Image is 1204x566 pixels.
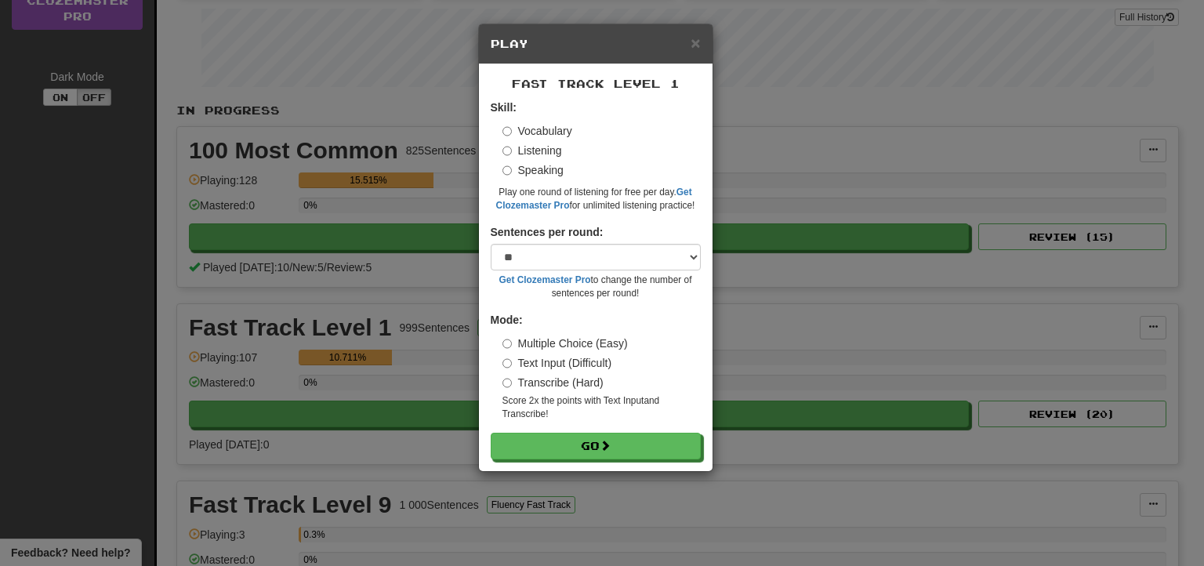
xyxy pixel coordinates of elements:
label: Multiple Choice (Easy) [502,336,628,351]
a: Get Clozemaster Pro [499,274,591,285]
label: Vocabulary [502,123,572,139]
button: Close [691,34,700,51]
label: Transcribe (Hard) [502,375,604,390]
label: Sentences per round: [491,224,604,240]
input: Speaking [502,165,513,176]
span: × [691,34,700,52]
label: Speaking [502,162,564,178]
small: Play one round of listening for free per day. for unlimited listening practice! [491,186,701,212]
strong: Mode: [491,314,523,326]
input: Vocabulary [502,126,513,136]
input: Listening [502,146,513,156]
h5: Play [491,36,701,52]
small: to change the number of sentences per round! [491,274,701,300]
label: Text Input (Difficult) [502,355,612,371]
small: Score 2x the points with Text Input and Transcribe ! [502,394,701,421]
input: Multiple Choice (Easy) [502,339,513,349]
label: Listening [502,143,562,158]
input: Text Input (Difficult) [502,358,513,368]
span: Fast Track Level 1 [512,77,680,90]
strong: Skill: [491,101,517,114]
input: Transcribe (Hard) [502,378,513,388]
button: Go [491,433,701,459]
